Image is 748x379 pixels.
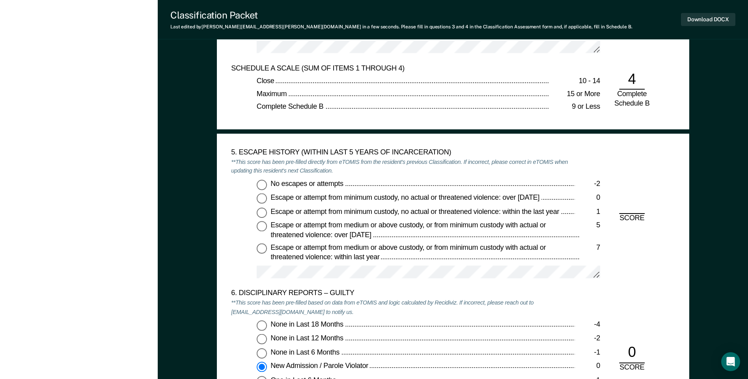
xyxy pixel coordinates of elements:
[619,71,645,90] div: 4
[231,299,533,316] em: **This score has been pre-filled based on data from eTOMIS and logic calculated by Recidiviz. If ...
[580,243,600,253] div: 7
[613,214,651,224] div: SCORE
[549,77,600,86] div: 10 - 14
[270,243,546,261] span: Escape or attempt from medium or above custody, or from minimum custody with actual or threatened...
[257,89,288,97] span: Maximum
[231,289,575,299] div: 6. DISCIPLINARY REPORTS – GUILTY
[575,193,600,203] div: 0
[270,348,341,356] span: None in Last 6 Months
[681,13,735,26] button: Download DOCX
[362,24,399,30] span: in a few seconds
[549,89,600,99] div: 15 or More
[257,321,267,331] input: None in Last 18 Months-4
[619,344,645,363] div: 0
[613,90,651,108] div: Complete Schedule B
[257,207,267,217] input: Escape or attempt from minimum custody, no actual or threatened violence: within the last year1
[270,207,561,215] span: Escape or attempt from minimum custody, no actual or threatened violence: within the last year
[170,9,632,21] div: Classification Packet
[575,362,600,372] div: 0
[257,362,267,372] input: New Admission / Parole Violator0
[575,321,600,330] div: -4
[270,362,370,370] span: New Admission / Parole Violator
[575,348,600,358] div: -1
[575,180,600,189] div: -2
[613,363,651,373] div: SCORE
[579,221,600,231] div: 5
[270,334,345,342] span: None in Last 12 Months
[231,148,575,158] div: 5. ESCAPE HISTORY (WITHIN LAST 5 YEARS OF INCARCERATION)
[549,102,600,112] div: 9 or Less
[257,193,267,204] input: Escape or attempt from minimum custody, no actual or threatened violence: over [DATE]0
[721,352,740,371] div: Open Intercom Messenger
[257,180,267,190] input: No escapes or attempts-2
[257,243,267,254] input: Escape or attempt from medium or above custody, or from minimum custody with actual or threatened...
[170,24,632,30] div: Last edited by [PERSON_NAME][EMAIL_ADDRESS][PERSON_NAME][DOMAIN_NAME] . Please fill in questions ...
[270,321,345,329] span: None in Last 18 Months
[257,348,267,359] input: None in Last 6 Months-1
[257,102,325,110] span: Complete Schedule B
[575,207,600,217] div: 1
[231,64,575,73] div: SCHEDULE A SCALE (SUM OF ITEMS 1 THROUGH 4)
[575,334,600,344] div: -2
[257,77,276,85] span: Close
[270,221,546,239] span: Escape or attempt from medium or above custody, or from minimum custody with actual or threatened...
[257,334,267,345] input: None in Last 12 Months-2
[270,180,345,188] span: No escapes or attempts
[257,221,267,232] input: Escape or attempt from medium or above custody, or from minimum custody with actual or threatened...
[270,193,541,201] span: Escape or attempt from minimum custody, no actual or threatened violence: over [DATE]
[231,158,568,175] em: **This score has been pre-filled directly from eTOMIS from the resident's previous Classification...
